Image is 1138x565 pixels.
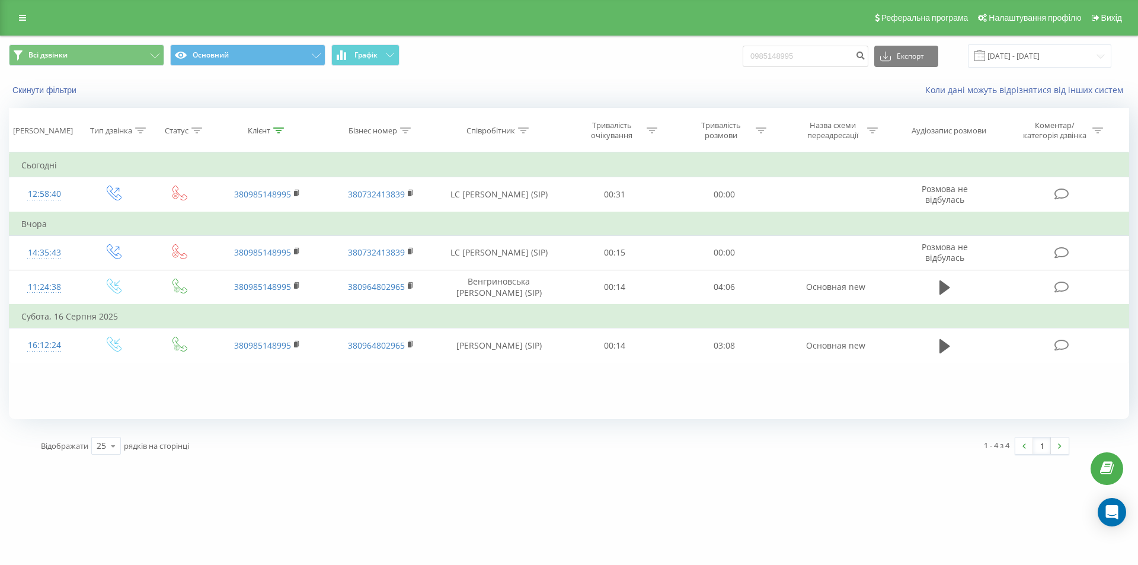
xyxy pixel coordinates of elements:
div: Назва схеми переадресації [801,120,864,141]
input: Пошук за номером [743,46,868,67]
div: Клієнт [248,126,270,136]
td: 00:00 [669,235,778,270]
td: LC [PERSON_NAME] (SIP) [437,177,560,212]
span: Реферальна програма [881,13,968,23]
td: [PERSON_NAME] (SIP) [437,328,560,363]
div: 12:58:40 [21,183,68,206]
span: Вихід [1101,13,1122,23]
td: Основная new [779,328,893,363]
a: 380732413839 [348,247,405,258]
td: 00:31 [560,177,669,212]
div: Статус [165,126,188,136]
td: 00:15 [560,235,669,270]
div: Open Intercom Messenger [1098,498,1126,526]
a: 1 [1033,438,1051,454]
a: 380732413839 [348,189,405,200]
td: Основная new [779,270,893,305]
a: 380985148995 [234,247,291,258]
div: 1 - 4 з 4 [984,439,1009,451]
div: Тривалість розмови [689,120,753,141]
a: Коли дані можуть відрізнятися вiд інших систем [925,84,1129,95]
div: 14:35:43 [21,241,68,264]
div: 25 [97,440,106,452]
td: LC [PERSON_NAME] (SIP) [437,235,560,270]
span: Графік [354,51,378,59]
a: 380985148995 [234,281,291,292]
span: Відображати [41,440,88,451]
div: Аудіозапис розмови [912,126,986,136]
a: 380964802965 [348,281,405,292]
a: 380964802965 [348,340,405,351]
a: 380985148995 [234,189,291,200]
div: Співробітник [466,126,515,136]
span: Всі дзвінки [28,50,68,60]
button: Основний [170,44,325,66]
td: 00:14 [560,328,669,363]
div: Коментар/категорія дзвінка [1020,120,1089,141]
span: рядків на сторінці [124,440,189,451]
td: 04:06 [669,270,778,305]
div: Тривалість очікування [580,120,644,141]
a: 380985148995 [234,340,291,351]
button: Скинути фільтри [9,85,82,95]
div: Тип дзвінка [90,126,132,136]
button: Всі дзвінки [9,44,164,66]
td: 03:08 [669,328,778,363]
td: Сьогодні [9,154,1129,177]
div: [PERSON_NAME] [13,126,73,136]
button: Графік [331,44,399,66]
td: Вчора [9,212,1129,236]
span: Розмова не відбулась [922,241,968,263]
td: 00:14 [560,270,669,305]
div: Бізнес номер [349,126,397,136]
span: Розмова не відбулась [922,183,968,205]
td: 00:00 [669,177,778,212]
td: Субота, 16 Серпня 2025 [9,305,1129,328]
div: 16:12:24 [21,334,68,357]
span: Налаштування профілю [989,13,1081,23]
button: Експорт [874,46,938,67]
div: 11:24:38 [21,276,68,299]
td: Венгриновська [PERSON_NAME] (SIP) [437,270,560,305]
